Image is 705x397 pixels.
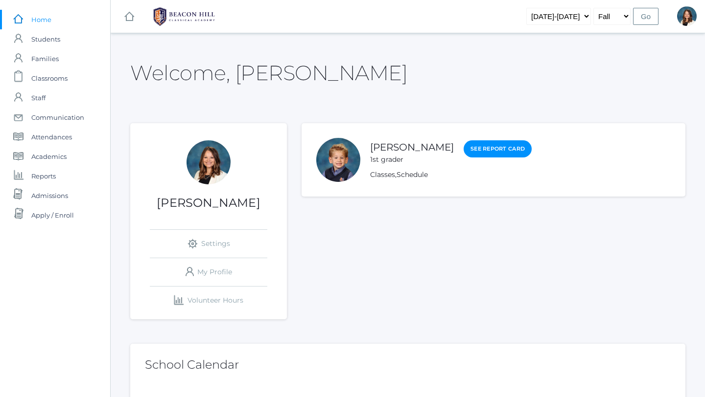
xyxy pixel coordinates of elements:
[31,68,68,88] span: Classrooms
[31,10,51,29] span: Home
[31,108,84,127] span: Communication
[370,170,532,180] div: ,
[130,197,287,209] h1: [PERSON_NAME]
[150,287,267,314] a: Volunteer Hours
[31,29,60,49] span: Students
[31,147,67,166] span: Academics
[464,140,532,157] a: See Report Card
[31,88,46,108] span: Staff
[31,205,74,225] span: Apply / Enroll
[633,8,658,25] input: Go
[187,140,231,184] div: Teresa Deutsch
[31,166,56,186] span: Reports
[31,127,72,147] span: Attendances
[130,62,407,84] h2: Welcome, [PERSON_NAME]
[31,49,59,68] span: Families
[31,186,68,205] span: Admissions
[150,258,267,286] a: My Profile
[370,141,454,153] a: [PERSON_NAME]
[147,4,221,29] img: 1_BHCALogos-05.png
[150,230,267,258] a: Settings
[370,170,395,179] a: Classes
[397,170,428,179] a: Schedule
[145,358,671,371] h2: School Calendar
[677,6,697,26] div: Teresa Deutsch
[316,138,360,182] div: Nolan Alstot
[370,154,454,165] div: 1st grader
